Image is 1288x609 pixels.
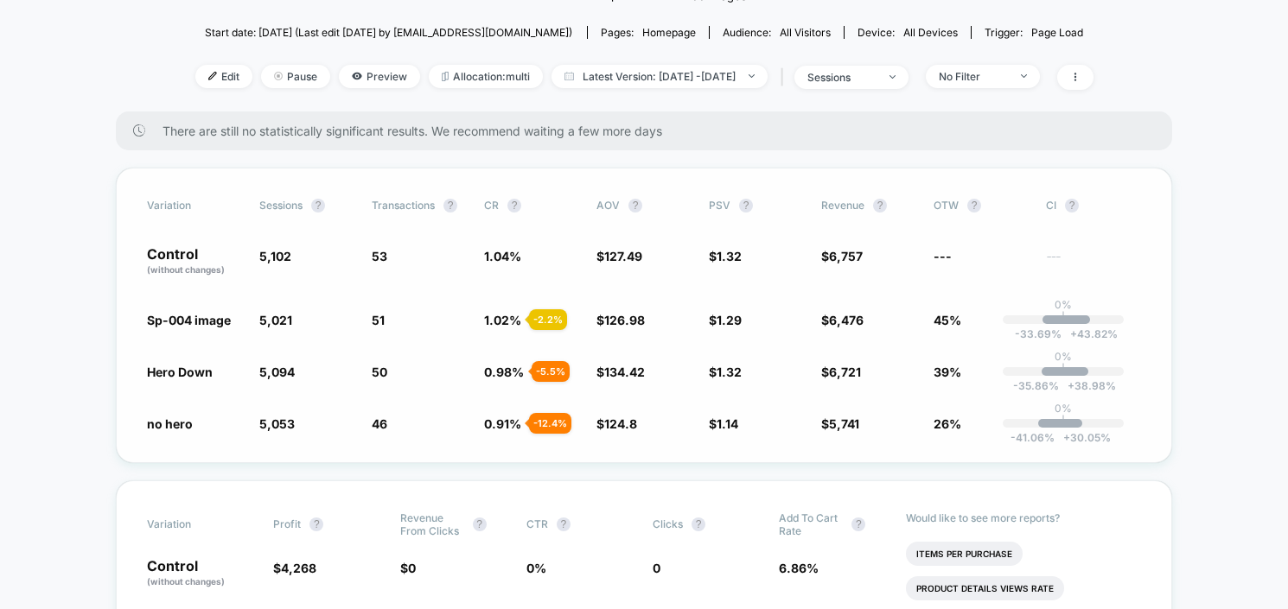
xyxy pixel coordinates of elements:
button: ? [473,517,487,531]
span: Revenue From Clicks [400,511,464,537]
span: $ [273,561,316,575]
span: 0 [653,561,660,575]
span: --- [934,249,952,263]
p: Control [147,559,256,588]
div: Trigger: [985,26,1083,39]
span: 45% [934,313,961,327]
span: $ [596,313,645,327]
span: 1.02 % [484,313,521,327]
span: homepage [642,26,696,39]
span: 5,741 [829,416,859,431]
button: ? [1065,199,1079,213]
span: Page Load [1031,26,1083,39]
span: 1.29 [717,313,742,327]
span: $ [596,249,642,263]
span: OTW [934,199,1029,213]
span: CR [484,199,499,212]
span: Transactions [372,199,435,212]
span: $ [596,365,645,379]
p: | [1062,311,1065,324]
img: end [1021,74,1027,78]
span: Clicks [653,517,683,530]
span: 5,021 [259,313,292,327]
span: AOV [596,199,620,212]
span: All Visitors [780,26,831,39]
div: Pages: [601,26,696,39]
button: ? [967,199,981,213]
p: Would like to see more reports? [906,511,1142,524]
span: 4,268 [281,561,316,575]
span: Allocation: multi [429,65,543,88]
span: 50 [372,365,387,379]
img: end [749,74,755,78]
span: 0 [408,561,416,575]
span: Start date: [DATE] (Last edit [DATE] by [EMAIL_ADDRESS][DOMAIN_NAME]) [205,26,572,39]
span: Hero Down [147,365,213,379]
span: 38.98 % [1059,379,1116,392]
p: 0% [1055,402,1072,415]
div: - 5.5 % [532,361,570,382]
span: 39% [934,365,961,379]
span: $ [709,313,742,327]
span: Add To Cart Rate [779,511,843,537]
span: 5,053 [259,416,295,431]
span: $ [596,416,637,431]
span: Variation [147,511,242,537]
li: Items Per Purchase [906,542,1023,566]
div: - 2.2 % [529,309,567,330]
span: 5,094 [259,365,295,379]
button: ? [557,517,571,531]
span: 127.49 [604,249,642,263]
span: + [1063,431,1070,444]
span: 30.05 % [1055,431,1111,444]
span: 1.32 [717,365,742,379]
span: Latest Version: [DATE] - [DATE] [552,65,768,88]
span: 0 % [526,561,546,575]
span: Sessions [259,199,303,212]
div: Audience: [723,26,831,39]
span: 1.14 [717,416,738,431]
button: ? [309,517,323,531]
p: 0% [1055,350,1072,363]
img: edit [208,72,217,80]
span: + [1070,327,1077,340]
img: calendar [564,72,574,80]
span: CTR [526,517,548,530]
span: Variation [147,199,242,213]
span: Sp-004 image [147,313,231,327]
p: 0% [1055,298,1072,311]
button: ? [507,199,521,213]
span: $ [709,365,742,379]
span: $ [821,416,859,431]
span: -33.69 % [1015,327,1062,340]
p: Control [147,247,242,276]
span: Revenue [821,199,864,212]
span: $ [821,249,863,263]
button: ? [628,199,642,213]
button: ? [739,199,753,213]
span: CI [1046,199,1141,213]
span: Pause [261,65,330,88]
span: (without changes) [147,576,225,587]
span: 1.32 [717,249,742,263]
span: 124.8 [604,416,637,431]
button: ? [851,517,865,531]
span: 0.91 % [484,416,521,431]
span: 0.98 % [484,365,524,379]
span: $ [709,249,742,263]
span: $ [400,561,416,575]
span: -41.06 % [1011,431,1055,444]
button: ? [692,517,705,531]
div: No Filter [939,70,1008,83]
span: Device: [844,26,971,39]
button: ? [873,199,887,213]
span: 6,476 [829,313,864,327]
img: rebalance [442,72,449,81]
span: no hero [147,416,193,431]
span: 126.98 [604,313,645,327]
span: $ [709,416,738,431]
span: There are still no statistically significant results. We recommend waiting a few more days [163,124,1138,138]
div: sessions [807,71,877,84]
span: 51 [372,313,385,327]
span: 5,102 [259,249,291,263]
